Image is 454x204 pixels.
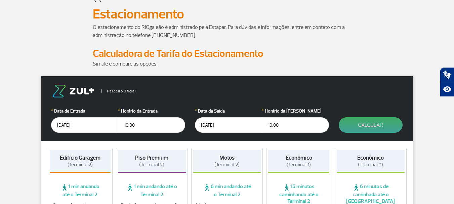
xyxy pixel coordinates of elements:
span: (Terminal 2) [139,162,164,168]
p: O estacionamento do RIOgaleão é administrado pela Estapar. Para dúvidas e informações, entre em c... [93,23,362,39]
label: Data de Entrada [51,108,118,115]
button: Abrir tradutor de língua de sinais. [440,67,454,82]
label: Horário da Entrada [118,108,185,115]
label: Horário da [PERSON_NAME] [262,108,329,115]
span: 1 min andando até o Terminal 2 [50,183,111,198]
span: 6 min andando até o Terminal 2 [193,183,261,198]
span: (Terminal 2) [68,162,93,168]
input: dd/mm/aaaa [195,117,262,133]
label: Data da Saída [195,108,262,115]
h2: Calculadora de Tarifa do Estacionamento [93,47,362,60]
input: dd/mm/aaaa [51,117,118,133]
input: hh:mm [118,117,185,133]
span: (Terminal 1) [287,162,311,168]
button: Abrir recursos assistivos. [440,82,454,97]
strong: Econômico [357,154,384,161]
img: logo-zul.png [51,85,95,97]
strong: Piso Premium [135,154,168,161]
strong: Edifício Garagem [60,154,100,161]
button: Calcular [339,117,403,133]
p: Simule e compare as opções. [93,60,362,68]
span: 1 min andando até o Terminal 2 [118,183,186,198]
strong: Motos [219,154,235,161]
span: (Terminal 2) [214,162,240,168]
span: (Terminal 2) [358,162,383,168]
strong: Econômico [286,154,312,161]
input: hh:mm [262,117,329,133]
span: Parceiro Oficial [101,89,136,93]
h1: Estacionamento [93,8,362,20]
div: Plugin de acessibilidade da Hand Talk. [440,67,454,97]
